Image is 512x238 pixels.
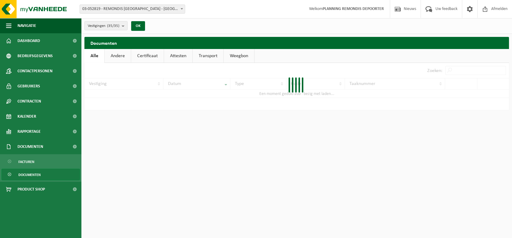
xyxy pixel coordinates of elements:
[17,182,45,197] span: Product Shop
[17,124,41,139] span: Rapportage
[18,156,34,168] span: Facturen
[107,24,119,28] count: (35/35)
[131,21,145,31] button: OK
[2,169,80,180] a: Documenten
[17,33,40,48] span: Dashboard
[80,5,185,14] span: 03-052819 - REMONDIS WEST-VLAANDEREN - OOSTENDE
[17,64,52,79] span: Contactpersonen
[224,49,254,63] a: Weegbon
[17,94,41,109] span: Contracten
[131,49,164,63] a: Certificaat
[323,7,384,11] strong: PLANNING REMONDIS DEPOORTER
[2,156,80,167] a: Facturen
[17,48,53,64] span: Bedrijfsgegevens
[17,139,43,154] span: Documenten
[17,79,40,94] span: Gebruikers
[84,37,509,49] h2: Documenten
[17,109,36,124] span: Kalender
[84,21,128,30] button: Vestigingen(35/35)
[80,5,185,13] span: 03-052819 - REMONDIS WEST-VLAANDEREN - OOSTENDE
[164,49,192,63] a: Attesten
[18,169,41,181] span: Documenten
[193,49,223,63] a: Transport
[17,18,36,33] span: Navigatie
[105,49,131,63] a: Andere
[88,21,119,31] span: Vestigingen
[84,49,104,63] a: Alle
